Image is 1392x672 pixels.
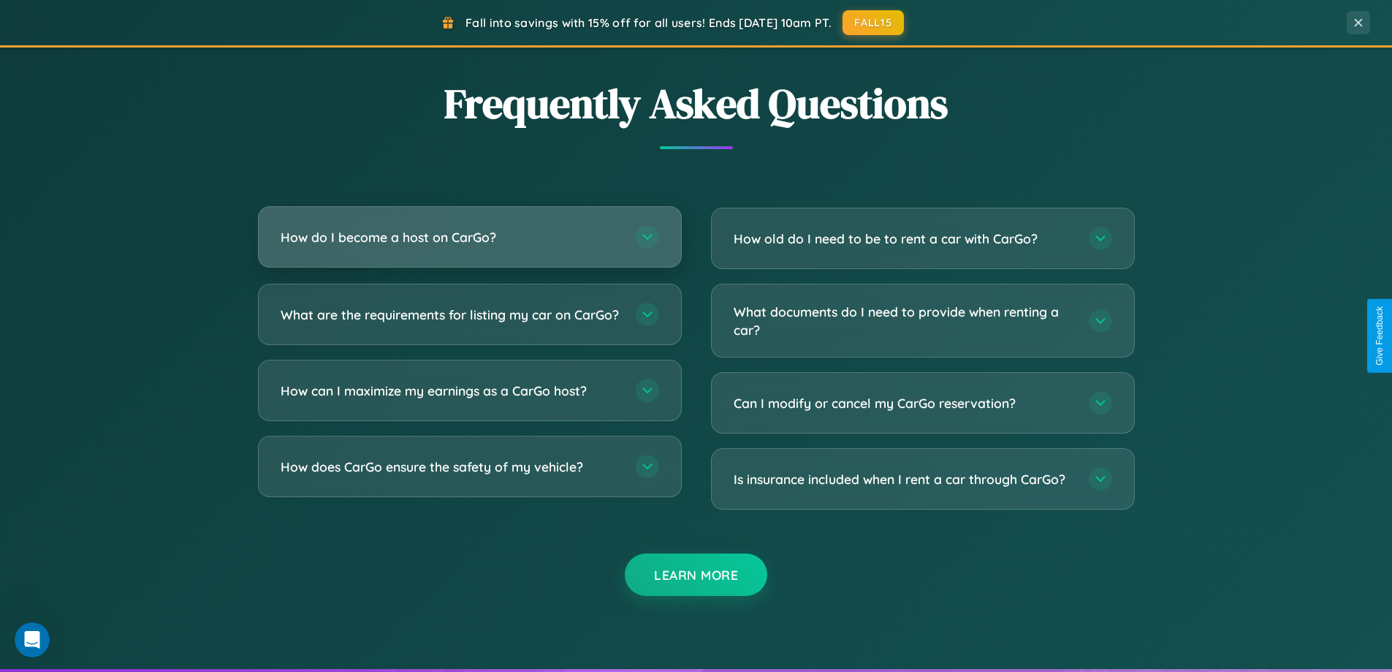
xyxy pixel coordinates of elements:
h3: How can I maximize my earnings as a CarGo host? [281,382,621,400]
iframe: Intercom live chat [15,622,50,657]
button: FALL15 [843,10,904,35]
button: Learn More [625,554,767,596]
h3: How do I become a host on CarGo? [281,228,621,246]
span: Fall into savings with 15% off for all users! Ends [DATE] 10am PT. [465,15,832,30]
h3: What documents do I need to provide when renting a car? [734,303,1074,339]
div: Give Feedback [1374,306,1385,366]
h3: How old do I need to be to rent a car with CarGo? [734,230,1074,248]
h3: Can I modify or cancel my CarGo reservation? [734,394,1074,412]
h3: Is insurance included when I rent a car through CarGo? [734,470,1074,488]
h3: What are the requirements for listing my car on CarGo? [281,306,621,324]
h3: How does CarGo ensure the safety of my vehicle? [281,458,621,476]
h2: Frequently Asked Questions [258,75,1135,132]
